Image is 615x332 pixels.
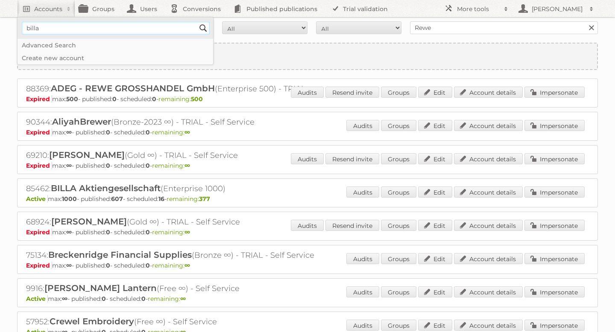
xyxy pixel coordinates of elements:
strong: 1000 [62,195,77,203]
a: Account details [454,286,523,297]
a: Groups [381,320,416,331]
span: Expired [26,95,52,103]
strong: ∞ [66,162,72,169]
h2: 69210: (Gold ∞) - TRIAL - Self Service [26,150,325,161]
p: max: - published: - scheduled: - [26,95,589,103]
span: Active [26,295,48,303]
span: remaining: [148,295,186,303]
strong: ∞ [184,228,190,236]
strong: 0 [106,262,110,269]
strong: 0 [106,128,110,136]
a: Account details [454,253,523,264]
h2: 57952: (Free ∞) - Self Service [26,316,325,327]
span: remaining: [167,195,210,203]
a: Groups [381,87,416,98]
p: max: - published: - scheduled: - [26,295,589,303]
a: Create new account [18,52,213,64]
strong: ∞ [180,295,186,303]
a: Audits [291,153,324,164]
a: Create new account [18,44,597,69]
span: Expired [26,162,52,169]
a: Account details [454,87,523,98]
a: Resend invite [325,87,379,98]
strong: ∞ [66,262,72,269]
strong: 16 [158,195,164,203]
span: Expired [26,128,52,136]
h2: 68924: (Gold ∞) - TRIAL - Self Service [26,216,325,227]
a: Groups [381,153,416,164]
strong: 0 [106,228,110,236]
p: max: - published: - scheduled: - [26,128,589,136]
a: Audits [346,320,379,331]
a: Edit [418,220,452,231]
strong: 0 [146,228,150,236]
a: Account details [454,220,523,231]
strong: 500 [191,95,203,103]
a: Impersonate [524,186,585,198]
span: Crewel Embroidery [50,316,134,326]
strong: 500 [66,95,78,103]
span: [PERSON_NAME] Lantern [44,283,157,293]
h2: 75134: (Bronze ∞) - TRIAL - Self Service [26,250,325,261]
span: remaining: [152,162,190,169]
strong: 0 [146,162,150,169]
a: Audits [346,253,379,264]
h2: 9916: (Free ∞) - Self Service [26,283,325,294]
a: Groups [381,286,416,297]
a: Resend invite [325,220,379,231]
span: Expired [26,262,52,269]
a: Resend invite [325,153,379,164]
a: Edit [418,320,452,331]
a: Account details [454,153,523,164]
a: Edit [418,186,452,198]
a: Audits [291,87,324,98]
strong: ∞ [62,295,67,303]
a: Groups [381,220,416,231]
span: remaining: [152,262,190,269]
strong: ∞ [184,262,190,269]
p: max: - published: - scheduled: - [26,162,589,169]
a: Impersonate [524,153,585,164]
span: remaining: [152,228,190,236]
a: Edit [418,286,452,297]
a: Account details [454,186,523,198]
p: max: - published: - scheduled: - [26,195,589,203]
span: [PERSON_NAME] [51,216,127,227]
strong: ∞ [184,162,190,169]
strong: 0 [146,128,150,136]
a: Groups [381,253,416,264]
a: Account details [454,120,523,131]
a: Audits [346,186,379,198]
a: Edit [418,153,452,164]
h2: More tools [457,5,500,13]
a: Account details [454,320,523,331]
h2: Accounts [34,5,62,13]
strong: 607 [111,195,123,203]
strong: ∞ [66,228,72,236]
strong: 0 [152,95,156,103]
a: Audits [291,220,324,231]
strong: 0 [102,295,106,303]
a: Audits [346,286,379,297]
span: Expired [26,228,52,236]
strong: 0 [112,95,117,103]
h2: 85462: (Enterprise 1000) [26,183,325,194]
span: Active [26,195,48,203]
h2: [PERSON_NAME] [530,5,585,13]
strong: 0 [146,262,150,269]
h2: 88369: (Enterprise 500) - TRIAL [26,83,325,94]
a: Impersonate [524,120,585,131]
a: Impersonate [524,253,585,264]
a: Edit [418,120,452,131]
a: Impersonate [524,320,585,331]
a: Impersonate [524,87,585,98]
a: Impersonate [524,286,585,297]
span: remaining: [152,128,190,136]
span: BILLA Aktiengesellschaft [51,183,161,193]
input: Search [197,22,210,35]
strong: ∞ [184,128,190,136]
strong: ∞ [66,128,72,136]
a: Audits [346,120,379,131]
a: Edit [418,253,452,264]
a: Edit [418,87,452,98]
